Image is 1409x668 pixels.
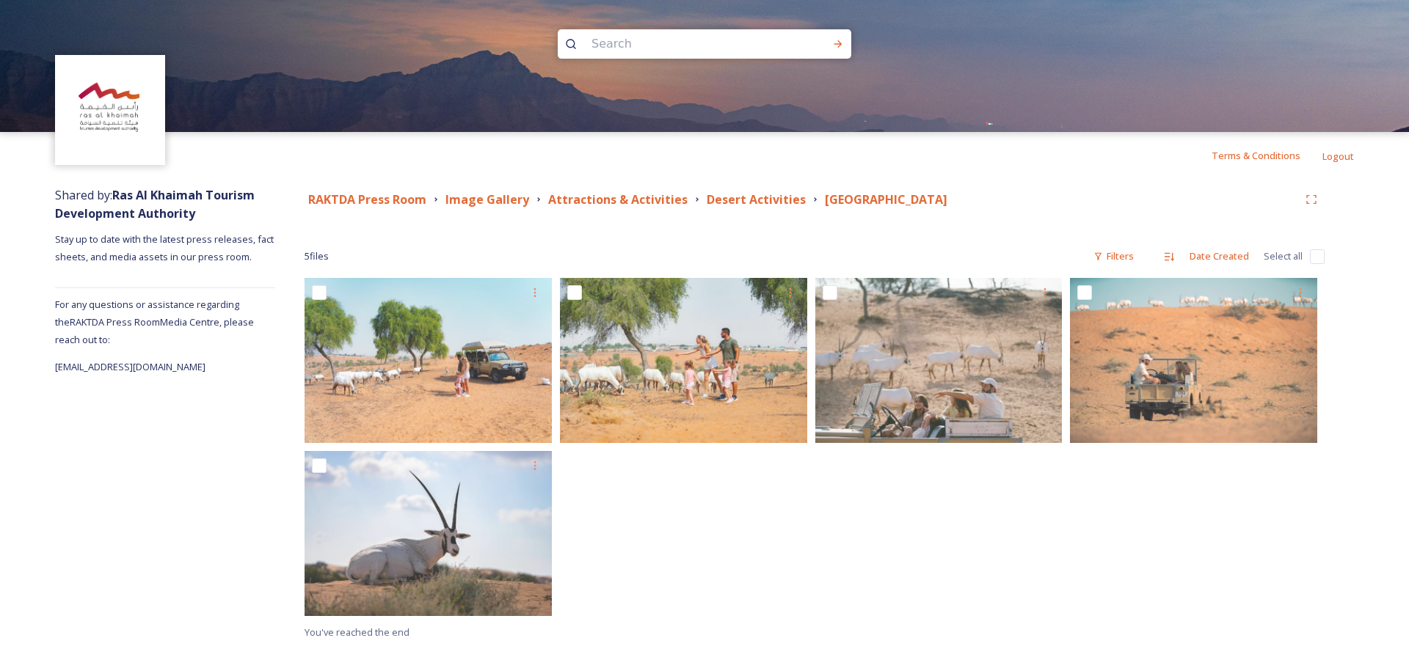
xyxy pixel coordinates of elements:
span: For any questions or assistance regarding the RAKTDA Press Room Media Centre, please reach out to: [55,298,254,346]
input: Search [584,28,785,60]
span: Select all [1264,249,1303,263]
span: [EMAIL_ADDRESS][DOMAIN_NAME] [55,360,205,373]
strong: Image Gallery [445,191,529,208]
strong: RAKTDA Press Room [308,191,426,208]
strong: Attractions & Activities [548,191,688,208]
img: Desert activities.jpg [815,278,1063,443]
img: Logo_RAKTDA_RGB-01.png [57,57,164,164]
span: Stay up to date with the latest press releases, fact sheets, and media assets in our press room. [55,232,276,263]
div: Date Created [1182,242,1256,271]
span: Shared by: [55,187,255,221]
span: Terms & Conditions [1212,149,1300,162]
strong: Desert Activities [707,191,806,208]
img: Ritz Carlton Ras Al Khaimah Al Wadi -BD Desert Shoot.jpg [560,278,807,443]
strong: [GEOGRAPHIC_DATA] [825,191,947,208]
img: desert & oryx .jpg [1070,278,1317,443]
strong: Ras Al Khaimah Tourism Development Authority [55,187,255,221]
img: Arabian Oryx .jpg [305,451,552,616]
div: Filters [1086,242,1141,271]
a: Terms & Conditions [1212,147,1322,164]
span: Logout [1322,150,1354,163]
span: 5 file s [305,249,329,263]
span: You've reached the end [305,625,409,639]
img: Ritz Carlton Ras Al Khaimah Al Wadi -BD Desert Shoot.jpg [305,278,552,443]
